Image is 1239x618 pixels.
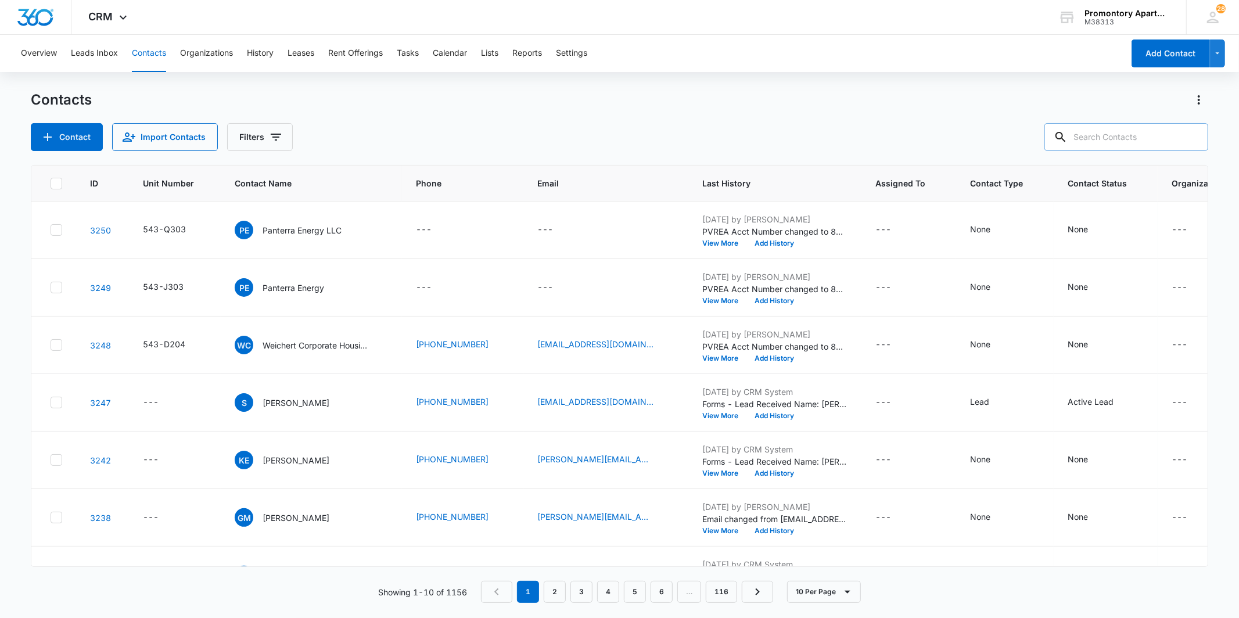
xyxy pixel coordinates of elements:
span: Last History [702,177,831,189]
div: Unit Number - 543-D204 - Select to Edit Field [143,338,206,352]
button: Tasks [397,35,419,72]
button: Rent Offerings [328,35,383,72]
button: Import Contacts [112,123,218,151]
div: Email - sourcing@weichertch.com - Select to Edit Field [537,338,674,352]
div: Assigned To - - Select to Edit Field [875,511,912,524]
p: Email changed from [EMAIL_ADDRESS][DOMAIN_NAME] to [PERSON_NAME][DOMAIN_NAME][EMAIL_ADDRESS][DOMA... [702,513,847,525]
span: Unit Number [143,177,207,189]
span: PE [235,278,253,297]
div: Assigned To - - Select to Edit Field [875,281,912,294]
button: Settings [556,35,587,72]
div: --- [1172,511,1187,524]
div: Email - olveda.gerardo18@gmail.com - Select to Edit Field [537,511,674,524]
div: Contact Status - None - Select to Edit Field [1068,453,1109,467]
a: Page 2 [544,581,566,603]
a: Page 3 [570,581,592,603]
div: Contact Type - None - Select to Edit Field [970,281,1011,294]
div: --- [875,396,891,409]
button: Add Contact [31,123,103,151]
span: GM [235,508,253,527]
button: Overview [21,35,57,72]
input: Search Contacts [1044,123,1208,151]
button: Filters [227,123,293,151]
div: --- [875,338,891,352]
div: None [970,511,990,523]
span: Contact Name [235,177,371,189]
a: Navigate to contact details page for Panterra Energy [90,283,111,293]
p: Forms - Lead Received Name: [PERSON_NAME] Email: [PERSON_NAME][EMAIL_ADDRESS][PERSON_NAME][DOMAIN... [702,455,847,468]
span: PE [235,221,253,239]
div: Phone - (720) 270-2128 - Select to Edit Field [416,511,509,524]
a: Navigate to contact details page for Weichert Corporate Housing [90,340,111,350]
span: CRM [89,10,113,23]
div: Phone - (973) 630-5339 - Select to Edit Field [416,338,509,352]
div: Lead [970,396,989,408]
p: [PERSON_NAME] [263,397,329,409]
div: Email - sophie.fenster@gmail.com - Select to Edit Field [537,396,674,409]
p: PVREA Acct Number changed to 80409008. [702,225,847,238]
div: Unit Number - - Select to Edit Field [143,453,179,467]
button: View More [702,297,746,304]
div: Contact Type - None - Select to Edit Field [970,453,1011,467]
span: S [235,393,253,412]
div: None [1068,281,1088,293]
p: Forms - Lead Received Name: [PERSON_NAME]: [PERSON_NAME][EMAIL_ADDRESS][DOMAIN_NAME] Phone: [PHON... [702,398,847,410]
a: [PHONE_NUMBER] [416,396,489,408]
button: Contacts [132,35,166,72]
div: Organization - - Select to Edit Field [1172,223,1208,237]
div: --- [1172,338,1187,352]
div: --- [1172,223,1187,237]
p: [PERSON_NAME] [263,454,329,466]
span: Assigned To [875,177,925,189]
div: --- [875,511,891,524]
a: [EMAIL_ADDRESS][DOMAIN_NAME] [537,396,653,408]
button: Add History [746,240,802,247]
a: Navigate to contact details page for Panterra Energy LLC [90,225,111,235]
div: --- [875,223,891,237]
div: Contact Type - None - Select to Edit Field [970,223,1011,237]
div: --- [143,511,159,524]
div: --- [1172,281,1187,294]
div: None [970,453,990,465]
button: Calendar [433,35,467,72]
div: Organization - - Select to Edit Field [1172,281,1208,294]
span: Email [537,177,658,189]
p: [DATE] by [PERSON_NAME] [702,213,847,225]
div: account id [1084,18,1169,26]
span: 28 [1216,4,1226,13]
p: [DATE] by CRM System [702,386,847,398]
button: 10 Per Page [787,581,861,603]
p: Panterra Energy LLC [263,224,342,236]
div: Organization - - Select to Edit Field [1172,511,1208,524]
span: Contact Type [970,177,1023,189]
a: [PERSON_NAME][EMAIL_ADDRESS][PERSON_NAME][DOMAIN_NAME] [537,453,653,465]
div: Contact Type - None - Select to Edit Field [970,338,1011,352]
div: Organization - - Select to Edit Field [1172,453,1208,467]
p: PVREA Acct Number changed to 800199005. [702,340,847,353]
a: [PHONE_NUMBER] [416,453,489,465]
button: View More [702,355,746,362]
a: Page 5 [624,581,646,603]
a: Navigate to contact details page for Sophie [90,398,111,408]
a: Page 6 [651,581,673,603]
div: Contact Name - Panterra Energy LLC - Select to Edit Field [235,221,362,239]
span: ID [90,177,98,189]
button: Add History [746,470,802,477]
p: [DATE] by CRM System [702,443,847,455]
p: [DATE] by [PERSON_NAME] [702,501,847,513]
button: Lists [481,35,498,72]
div: None [1068,511,1088,523]
em: 1 [517,581,539,603]
div: Contact Status - None - Select to Edit Field [1068,223,1109,237]
p: [PERSON_NAME] [263,512,329,524]
div: None [1068,223,1088,235]
a: Page 116 [706,581,737,603]
div: None [970,223,990,235]
div: 543-Q303 [143,223,186,235]
div: Contact Name - Sophie - Select to Edit Field [235,393,350,412]
div: Email - kristin.murie@icloud.com - Select to Edit Field [537,453,674,467]
div: None [1068,338,1088,350]
button: View More [702,240,746,247]
div: Contact Type - None - Select to Edit Field [970,511,1011,524]
div: Active Lead [1068,396,1114,408]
